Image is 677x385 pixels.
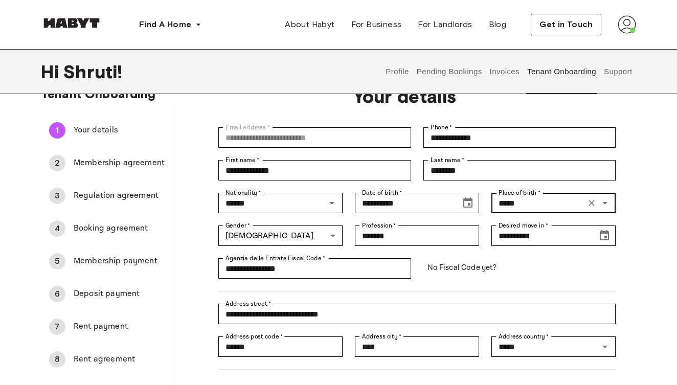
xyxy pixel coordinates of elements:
[362,221,396,230] label: Profession
[499,332,549,341] label: Address country
[225,221,250,230] label: Gender
[206,85,603,107] span: Your details
[74,321,165,333] span: Rent payment
[355,225,479,246] div: Profession
[49,286,65,302] div: 6
[41,18,102,28] img: Habyt
[74,124,165,137] span: Your details
[49,253,65,269] div: 5
[218,127,411,148] div: Email address
[225,299,272,308] label: Address street
[63,61,122,82] span: Shruti !
[410,14,480,35] a: For Landlords
[225,155,260,165] label: First name
[285,18,334,31] span: About Habyt
[488,49,521,94] button: Invoices
[594,225,615,246] button: Choose date, selected date is Oct 8, 2025
[41,249,173,274] div: 5Membership payment
[41,151,173,175] div: 2Membership agreement
[41,216,173,241] div: 4Booking agreement
[431,155,465,165] label: Last name
[49,351,65,368] div: 8
[385,49,411,94] button: Profile
[225,123,270,132] label: Email address
[49,188,65,204] div: 3
[343,14,410,35] a: For Business
[41,282,173,306] div: 6Deposit payment
[351,18,402,31] span: For Business
[418,18,472,31] span: For Landlords
[218,225,343,246] div: [DEMOGRAPHIC_DATA]
[131,14,210,35] button: Find A Home
[74,157,165,169] span: Membership agreement
[41,314,173,339] div: 7Rent payment
[598,196,612,210] button: Open
[74,255,165,267] span: Membership payment
[49,220,65,237] div: 4
[225,188,261,197] label: Nationality
[526,49,598,94] button: Tenant Onboarding
[602,49,634,94] button: Support
[139,18,191,31] span: Find A Home
[49,155,65,171] div: 2
[531,14,601,35] button: Get in Touch
[218,304,616,324] div: Address street
[499,188,540,197] label: Place of birth
[218,336,343,357] div: Address post code
[598,339,612,354] button: Open
[41,118,173,143] div: 1Your details
[423,258,616,277] p: No Fiscal Code yet?
[458,193,478,213] button: Choose date, selected date is Jan 10, 1999
[41,184,173,208] div: 3Regulation agreement
[618,15,636,34] img: avatar
[325,196,339,210] button: Open
[539,18,593,31] span: Get in Touch
[584,196,599,210] button: Clear
[499,221,548,230] label: Desired move in
[41,61,63,82] span: Hi
[423,160,616,180] div: Last name
[218,258,411,279] div: Agenzia delle Entrate Fiscal Code
[355,336,479,357] div: Address city
[277,14,343,35] a: About Habyt
[423,127,616,148] div: Phone
[481,14,515,35] a: Blog
[74,222,165,235] span: Booking agreement
[225,254,325,263] label: Agenzia delle Entrate Fiscal Code
[382,49,636,94] div: user profile tabs
[362,332,401,341] label: Address city
[431,123,453,132] label: Phone
[489,18,507,31] span: Blog
[218,160,411,180] div: First name
[49,122,65,139] div: 1
[74,288,165,300] span: Deposit payment
[74,353,165,366] span: Rent agreement
[225,332,283,341] label: Address post code
[415,49,483,94] button: Pending Bookings
[362,188,402,197] label: Date of birth
[49,319,65,335] div: 7
[74,190,165,202] span: Regulation agreement
[41,347,173,372] div: 8Rent agreement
